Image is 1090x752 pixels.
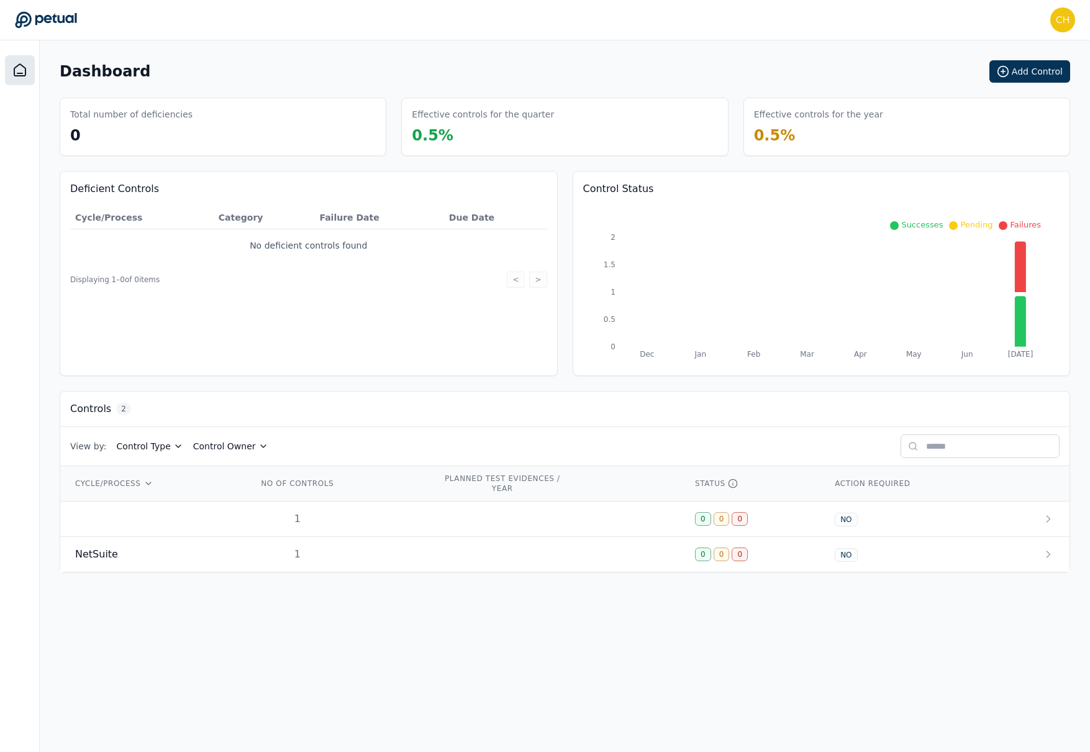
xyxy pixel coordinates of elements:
div: STATUS [695,479,805,488]
tspan: 2 [611,233,615,242]
span: NetSuite [75,547,118,562]
tspan: 0.5 [603,315,615,324]
tspan: Mar [800,350,814,359]
a: Dashboard [5,55,35,85]
span: 0.5 % [412,127,453,144]
tspan: Jan [694,350,706,359]
tspan: Dec [640,350,654,359]
h3: Effective controls for the quarter [412,108,554,121]
span: 0.5 % [754,127,796,144]
h1: Dashboard [60,62,150,81]
tspan: Jun [961,350,973,359]
tspan: May [906,350,922,359]
span: 0 [70,127,81,144]
div: 1 [258,547,337,562]
div: NO OF CONTROLS [258,479,337,488]
button: Add Control [989,60,1070,83]
span: View by: [70,440,107,452]
tspan: [DATE] [1008,350,1033,359]
a: Go to Dashboard [15,11,77,29]
div: 0 [695,512,711,526]
tspan: 1 [611,288,615,296]
div: 1 [258,511,337,526]
span: 2 [116,403,131,415]
th: Category [214,206,315,229]
div: PLANNED TEST EVIDENCES / YEAR [443,474,562,493]
span: Failures [1010,220,1041,229]
div: 0 [714,548,730,561]
tspan: 0 [611,342,615,351]
th: Due Date [444,206,547,229]
h3: Effective controls for the year [754,108,883,121]
td: No deficient controls found [70,229,547,262]
tspan: Feb [747,350,760,359]
span: Displaying 1– 0 of 0 items [70,275,160,285]
tspan: 1.5 [603,260,615,269]
img: chanmyung.park@reddit.com [1050,7,1075,32]
button: < [507,272,524,288]
div: 0 [714,512,730,526]
div: 0 [732,548,748,561]
h3: Deficient Controls [70,181,547,196]
tspan: Apr [854,350,867,359]
th: Cycle/Process [70,206,214,229]
h3: Total number of deficiencies [70,108,193,121]
button: > [529,272,547,288]
div: CYCLE/PROCESS [75,479,228,488]
button: Control Owner [193,440,268,452]
th: ACTION REQUIRED [820,466,998,502]
span: Pending [960,220,992,229]
h3: Controls [70,401,111,416]
button: Control Type [117,440,183,452]
div: NO [835,548,857,562]
div: 0 [695,548,711,561]
div: 0 [732,512,748,526]
th: Failure Date [314,206,443,229]
span: Successes [901,220,943,229]
h3: Control Status [583,181,1060,196]
div: NO [835,513,857,526]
